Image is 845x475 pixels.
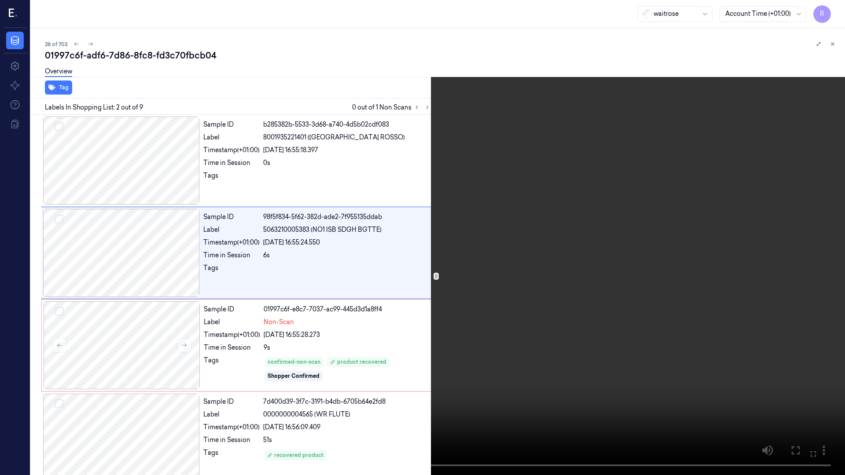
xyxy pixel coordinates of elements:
[264,330,430,340] div: [DATE] 16:55:28.273
[267,451,323,459] div: recovered product
[204,330,260,340] div: Timestamp (+01:00)
[203,435,260,445] div: Time in Session
[203,146,260,155] div: Timestamp (+01:00)
[263,238,431,247] div: [DATE] 16:55:24.550
[352,102,433,113] span: 0 out of 1 Non Scans
[264,305,430,314] div: 01997c6f-e8c7-7037-ac99-445d3d1a8ff4
[263,158,431,168] div: 0s
[263,423,431,432] div: [DATE] 16:56:09.409
[203,423,260,432] div: Timestamp (+01:00)
[55,122,63,131] button: Select row
[55,215,63,223] button: Select row
[203,158,260,168] div: Time in Session
[203,171,260,185] div: Tags
[813,5,831,23] button: R
[263,120,431,129] div: b285382b-5533-3d68-a740-4d5b02cdf083
[264,343,430,352] div: 9s
[203,263,260,278] div: Tags
[203,225,260,234] div: Label
[263,146,431,155] div: [DATE] 16:55:18.397
[263,410,350,419] span: 0000000004565 (WR FLUTE)
[203,251,260,260] div: Time in Session
[330,358,386,366] div: product recovered
[264,318,294,327] span: Non-Scan
[203,410,260,419] div: Label
[203,238,260,247] div: Timestamp (+01:00)
[263,435,431,445] div: 51s
[45,67,72,77] a: Overview
[55,307,64,316] button: Select row
[45,80,72,95] button: Tag
[203,120,260,129] div: Sample ID
[204,305,260,314] div: Sample ID
[263,133,405,142] span: 8001935221401 ([GEOGRAPHIC_DATA] ROSSO)
[203,133,260,142] div: Label
[45,49,838,62] div: 01997c6f-adf6-7d86-8fc8-fd3c70fbcb04
[203,397,260,406] div: Sample ID
[268,358,320,366] div: confirmed-non-scan
[268,372,320,380] div: Shopper Confirmed
[263,212,431,222] div: 98f5f834-5f62-382d-ade2-7f955135ddab
[45,40,68,48] span: 28 of 703
[204,343,260,352] div: Time in Session
[55,399,63,408] button: Select row
[204,356,260,382] div: Tags
[263,397,431,406] div: 7d400d39-3f7c-3191-b4db-6705b64e2fd8
[204,318,260,327] div: Label
[263,225,382,234] span: 5063210005383 (NO1 ISB SDGH BGTTE)
[203,448,260,462] div: Tags
[263,251,431,260] div: 6s
[45,103,143,112] span: Labels In Shopping List: 2 out of 9
[203,212,260,222] div: Sample ID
